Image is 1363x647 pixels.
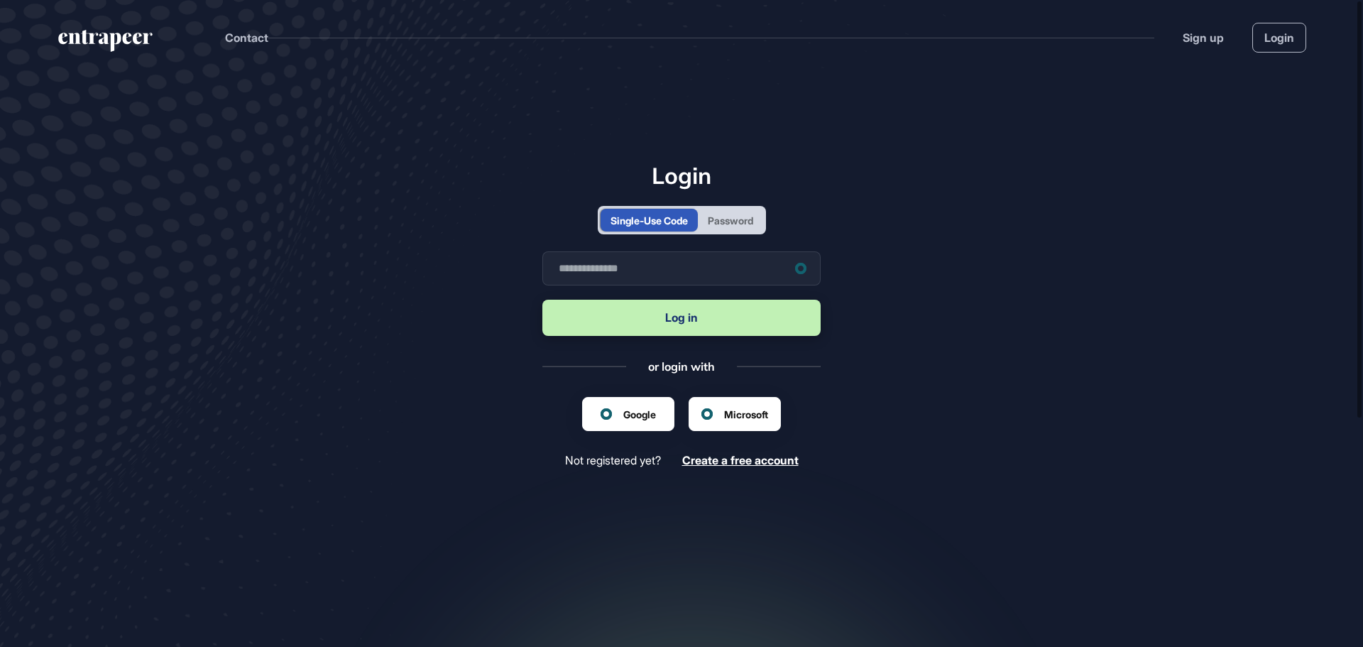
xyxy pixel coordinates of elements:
span: Create a free account [682,453,799,467]
a: Sign up [1183,29,1224,46]
span: Microsoft [724,407,768,422]
a: Login [1252,23,1306,53]
div: Password [708,213,753,228]
div: Single-Use Code [611,213,688,228]
a: Create a free account [682,454,799,467]
button: Log in [542,300,821,336]
a: entrapeer-logo [57,30,154,57]
h1: Login [542,162,821,189]
button: Contact [225,28,268,47]
span: Not registered yet? [565,454,661,467]
div: or login with [648,359,715,374]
